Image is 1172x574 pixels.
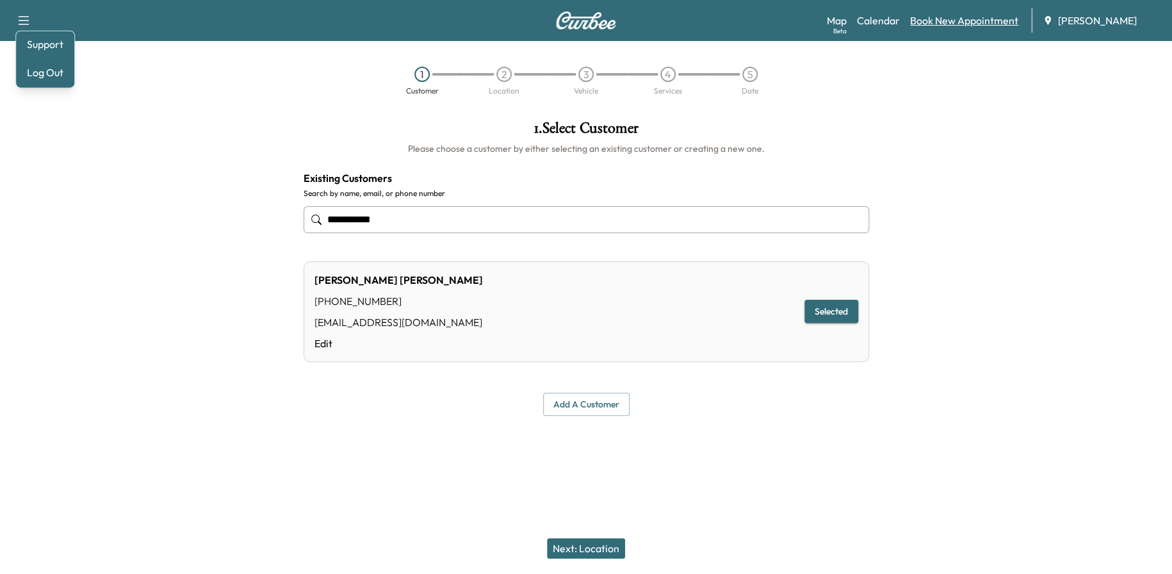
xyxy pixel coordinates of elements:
[833,26,847,36] div: Beta
[496,67,512,82] div: 2
[304,170,869,186] h4: Existing Customers
[804,300,858,324] button: Selected
[304,142,869,155] h6: Please choose a customer by either selecting an existing customer or creating a new one.
[574,87,598,95] div: Vehicle
[654,87,682,95] div: Services
[304,120,869,142] h1: 1 . Select Customer
[910,13,1018,28] a: Book New Appointment
[314,336,483,351] a: Edit
[314,272,483,288] div: [PERSON_NAME] [PERSON_NAME]
[857,13,900,28] a: Calendar
[406,87,439,95] div: Customer
[578,67,594,82] div: 3
[827,13,847,28] a: MapBeta
[555,12,617,29] img: Curbee Logo
[314,315,483,330] div: [EMAIL_ADDRESS][DOMAIN_NAME]
[304,188,869,199] label: Search by name, email, or phone number
[742,67,758,82] div: 5
[21,62,69,83] button: Log Out
[21,37,69,52] a: Support
[543,393,630,416] button: Add a customer
[1058,13,1137,28] span: [PERSON_NAME]
[547,538,625,559] button: Next: Location
[742,87,758,95] div: Date
[414,67,430,82] div: 1
[314,293,483,309] div: [PHONE_NUMBER]
[660,67,676,82] div: 4
[489,87,519,95] div: Location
